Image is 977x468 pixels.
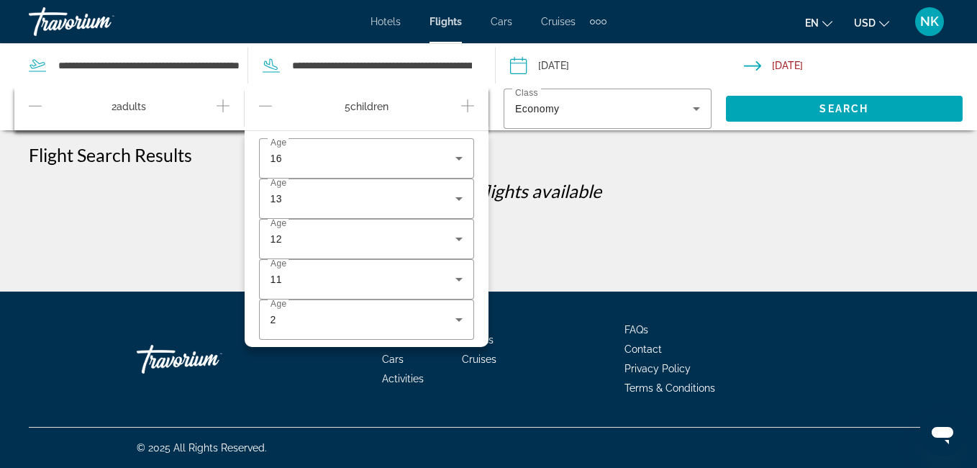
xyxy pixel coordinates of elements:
span: USD [854,17,876,29]
button: Extra navigation items [590,10,606,33]
span: 11 [271,274,282,285]
button: Search [726,96,963,122]
span: 16 [271,153,282,164]
a: Cars [382,354,404,365]
button: Increment children [461,96,474,122]
span: Search [819,103,868,114]
a: Flights [430,16,462,27]
span: 13 [271,193,282,204]
span: en [805,17,819,29]
iframe: Button to launch messaging window [919,410,965,456]
a: Cars [491,16,512,27]
a: Privacy Policy [624,363,691,374]
span: 2 [112,96,146,122]
span: Age [271,300,286,309]
a: Hotels [371,16,401,27]
span: 2 [271,314,276,325]
button: Change language [805,12,832,33]
p: There are no flights available [29,180,948,202]
a: FAQs [624,324,648,336]
button: Depart date: Nov 7, 2025 [510,44,744,87]
span: Children [350,101,388,112]
a: Travorium [137,338,281,381]
span: Age [271,219,286,228]
a: Activities [382,373,424,384]
h1: Flight Search Results [29,144,192,166]
span: 5 [345,96,388,122]
span: Age [271,138,286,148]
a: Travorium [29,3,173,40]
span: Age [271,259,286,269]
a: Cruises [541,16,576,27]
span: Economy [515,103,559,114]
a: Contact [624,343,662,355]
button: Increment adults [217,96,230,122]
button: Travelers: 2 adults, 5 children [14,87,488,130]
button: Decrement adults [29,96,42,122]
span: 12 [271,233,282,245]
span: NK [920,14,939,29]
a: Cruises [462,354,496,365]
mat-label: Class [515,89,538,98]
button: Change currency [854,12,889,33]
span: © 2025 All Rights Reserved. [137,442,267,454]
span: Age [271,179,286,188]
button: User Menu [911,6,948,37]
span: Adults [117,101,146,112]
button: Decrement children [259,96,272,122]
a: Terms & Conditions [624,382,715,394]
